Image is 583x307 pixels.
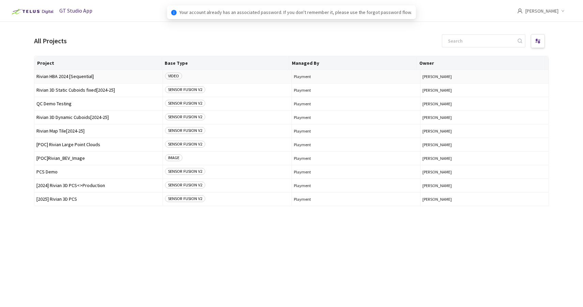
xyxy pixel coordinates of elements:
span: PCS Demo [36,169,161,174]
span: Rivian Map Tile[2024-25] [36,128,161,134]
span: user [517,8,523,14]
span: Playment [294,115,418,120]
div: All Projects [34,35,67,46]
th: Managed By [289,56,417,70]
span: SENSOR FUSION V2 [165,113,205,120]
span: VIDEO [165,73,182,79]
span: Playment [294,128,418,134]
button: [PERSON_NAME] [422,169,547,174]
span: Rivian 3D Dynamic Cuboids[2024-25] [36,115,161,120]
span: SENSOR FUSION V2 [165,141,205,148]
span: Playment [294,197,418,202]
span: [POC]Rivian_BEV_Image [36,156,161,161]
span: IMAGE [165,154,182,161]
button: [PERSON_NAME] [422,128,547,134]
span: Playment [294,88,418,93]
span: Playment [294,183,418,188]
span: SENSOR FUSION V2 [165,127,205,134]
button: [PERSON_NAME] [422,142,547,147]
span: [2024] Rivian 3D PCS<>Production [36,183,161,188]
span: Your account already has an associated password. If you don't remember it, please use the forgot ... [179,9,412,16]
span: SENSOR FUSION V2 [165,86,205,93]
th: Project [34,56,162,70]
th: Base Type [162,56,289,70]
input: Search [444,35,517,47]
span: Playment [294,156,418,161]
span: Playment [294,101,418,106]
span: Playment [294,74,418,79]
button: [PERSON_NAME] [422,74,547,79]
img: Telus [8,6,56,17]
span: QC Demo Testing [36,101,161,106]
span: SENSOR FUSION V2 [165,195,205,202]
span: Rivian HBA 2024 [Sequential] [36,74,161,79]
span: GT Studio App [59,7,92,14]
span: [POC] Rivian Large Point Clouds [36,142,161,147]
span: Playment [294,142,418,147]
button: [PERSON_NAME] [422,183,547,188]
span: SENSOR FUSION V2 [165,100,205,107]
th: Owner [417,56,544,70]
span: [2025] Rivian 3D PCS [36,197,161,202]
span: SENSOR FUSION V2 [165,168,205,175]
button: [PERSON_NAME] [422,197,547,202]
span: SENSOR FUSION V2 [165,182,205,188]
span: info-circle [171,10,177,15]
span: Rivian 3D Static Cuboids fixed[2024-25] [36,88,161,93]
button: [PERSON_NAME] [422,88,547,93]
span: down [561,9,565,13]
button: [PERSON_NAME] [422,115,547,120]
span: Playment [294,169,418,174]
button: [PERSON_NAME] [422,156,547,161]
button: [PERSON_NAME] [422,101,547,106]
